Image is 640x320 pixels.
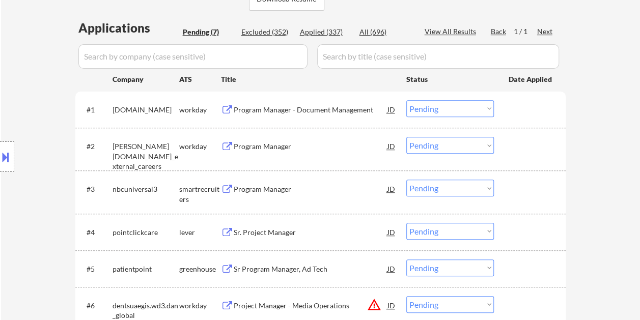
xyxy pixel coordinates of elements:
[78,22,179,34] div: Applications
[386,100,397,119] div: JD
[386,223,397,241] div: JD
[514,26,537,37] div: 1 / 1
[179,227,221,238] div: lever
[234,264,387,274] div: Sr Program Manager, Ad Tech
[386,137,397,155] div: JD
[241,27,292,37] div: Excluded (352)
[300,27,351,37] div: Applied (337)
[359,27,410,37] div: All (696)
[317,44,559,69] input: Search by title (case sensitive)
[234,141,387,152] div: Program Manager
[87,301,104,311] div: #6
[537,26,553,37] div: Next
[386,180,397,198] div: JD
[406,70,494,88] div: Status
[179,301,221,311] div: workday
[179,264,221,274] div: greenhouse
[179,184,221,204] div: smartrecruiters
[179,105,221,115] div: workday
[113,264,179,274] div: patientpoint
[234,184,387,194] div: Program Manager
[491,26,507,37] div: Back
[234,105,387,115] div: Program Manager - Document Management
[179,141,221,152] div: workday
[221,74,397,84] div: Title
[183,27,234,37] div: Pending (7)
[234,227,387,238] div: Sr. Project Manager
[78,44,308,69] input: Search by company (case sensitive)
[386,259,397,278] div: JD
[234,301,387,311] div: Project Manager - Media Operations
[509,74,553,84] div: Date Applied
[179,74,221,84] div: ATS
[425,26,479,37] div: View All Results
[367,298,381,312] button: warning_amber
[87,264,104,274] div: #5
[386,296,397,314] div: JD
